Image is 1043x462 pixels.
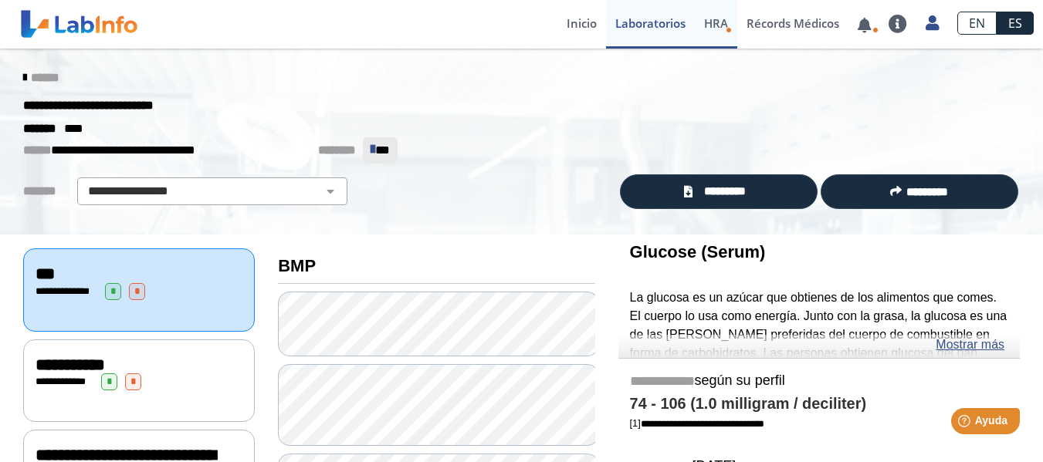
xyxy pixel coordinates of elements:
a: EN [957,12,997,35]
h5: según su perfil [630,373,1008,390]
span: HRA [704,15,728,31]
a: [1] [630,417,764,429]
b: Glucose (Serum) [630,242,766,261]
h4: 74 - 106 (1.0 milligram / deciliter) [630,395,1008,413]
p: La glucosa es un azúcar que obtienes de los alimentos que comes. El cuerpo lo usa como energía. J... [630,288,1008,436]
b: BMP [278,256,316,275]
iframe: Help widget launcher [906,402,1026,445]
a: ES [997,12,1034,35]
a: Mostrar más [936,336,1004,354]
